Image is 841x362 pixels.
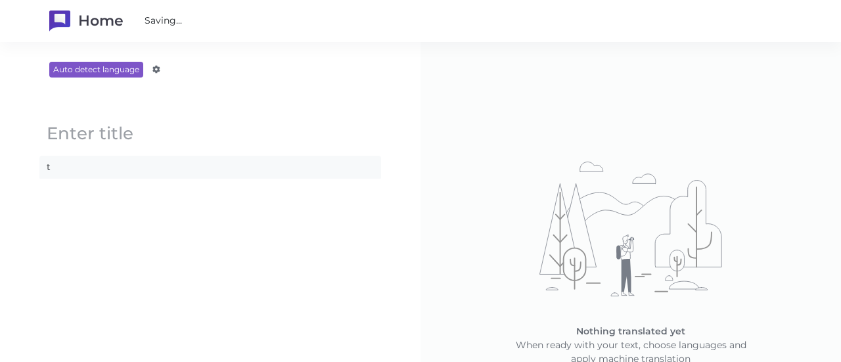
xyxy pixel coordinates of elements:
[40,156,380,178] content: t
[576,325,685,337] span: Nothing translated yet
[78,11,124,32] h1: Home
[145,14,182,28] span: Saving...
[447,127,815,325] img: No translations
[49,11,70,32] img: TranslateWise logo
[49,11,124,32] a: Home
